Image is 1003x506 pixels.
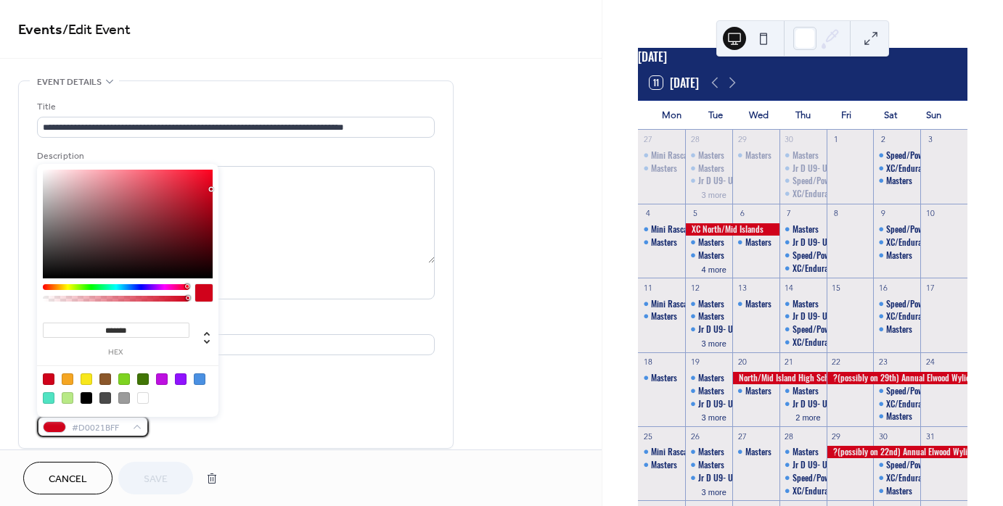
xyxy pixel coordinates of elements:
div: 8 [831,208,842,219]
div: Jr D U9- U13 [793,398,835,410]
div: 20 [737,357,748,368]
div: Jr D U9- U13 [793,310,835,323]
div: Jr D U9- U13 [698,175,741,187]
button: 2 more [790,410,826,423]
div: #417505 [137,373,149,385]
div: Speed/Power U16-U20 [886,459,962,471]
div: Sun [912,101,956,130]
span: Cancel [49,472,87,487]
div: 31 [925,431,936,441]
div: Masters [638,236,685,249]
div: XC North/Mid Islands [685,223,779,236]
div: Speed/Power U16-U20 [886,223,962,236]
div: 26 [689,431,700,441]
div: Masters [698,162,724,175]
div: 24 [925,357,936,368]
div: Masters [651,310,677,323]
div: 17 [925,282,936,293]
div: Location [37,317,432,332]
div: Masters [886,323,912,336]
div: 27 [737,431,748,441]
div: ?(possibly on 29th) Annual Elwood Wylie Memorial Track + Field Championships meet [827,372,967,384]
div: Masters [698,310,724,323]
div: Masters [732,298,779,310]
div: Masters [685,372,732,384]
div: Masters [698,446,724,458]
div: 11 [642,282,653,293]
div: Masters [779,298,827,310]
div: #4A90E2 [194,373,205,385]
div: Masters [886,410,912,423]
div: 13 [737,282,748,293]
div: Jr D U9- U13 [793,162,835,175]
div: XC/Endurance U16-20 [793,485,867,497]
div: Masters [685,162,732,175]
div: #D0021B [43,373,54,385]
div: 3 [925,134,936,145]
div: Masters [685,249,732,262]
div: Masters [779,446,827,458]
button: 3 more [696,410,732,423]
div: North/Mid Island High School Track + Field Championships [732,372,827,384]
div: 25 [642,431,653,441]
div: 1 [831,134,842,145]
div: Masters [732,446,779,458]
div: Speed/Power U16-U20 [873,385,920,397]
div: #8B572A [99,373,111,385]
div: Masters [793,385,819,397]
button: 3 more [696,485,732,497]
div: Masters [779,223,827,236]
div: Masters [779,149,827,162]
div: Speed/Power U16-U20 [779,323,827,336]
div: Speed/Power U16-U20 [873,298,920,310]
div: Mini Rascals (4-6 ans) session 1 [651,298,759,310]
div: Jr D U9- U13 [685,323,732,336]
div: XC/Endurance U16-20 [779,262,827,275]
button: 3 more [696,188,732,200]
div: 30 [784,134,795,145]
div: XC/Endurance U16-U20 [886,236,965,249]
a: Events [18,16,62,44]
div: Masters [698,372,724,384]
div: Jr D U9- U13 [685,398,732,410]
div: Mon [650,101,693,130]
div: #50E3C2 [43,392,54,404]
div: #B8E986 [62,392,73,404]
div: Masters [698,236,724,249]
div: 6 [737,208,748,219]
div: #4A4A4A [99,392,111,404]
div: Jr D U9- U13 [685,175,732,187]
div: Jr D U9- U13 [779,236,827,249]
div: #9B9B9B [118,392,130,404]
div: 30 [877,431,888,441]
button: 4 more [696,262,732,275]
div: Jr D U9- U13 [698,472,741,484]
div: Masters [638,372,685,384]
div: 18 [642,357,653,368]
div: Masters [651,372,677,384]
div: Mini Rascals (4-6 ans) session 1 [651,223,759,236]
div: Masters [873,175,920,187]
div: Mini Rascals (4-6 ans) session 2 [651,446,760,458]
div: Masters [638,162,685,175]
div: Jr D U9- U13 [793,459,835,471]
div: 10 [925,208,936,219]
div: 28 [689,134,700,145]
div: Masters [685,459,732,471]
div: 5 [689,208,700,219]
label: hex [43,349,189,357]
div: Sat [868,101,912,130]
div: Masters [793,298,819,310]
div: Speed/Power U16-U20 [873,149,920,162]
div: Masters [873,249,920,262]
div: 28 [784,431,795,441]
div: Masters [732,236,779,249]
div: Speed/Power U16-U20 [793,175,868,187]
div: Masters [793,149,819,162]
div: 7 [784,208,795,219]
div: Speed/Power U16-U20 [793,249,868,262]
div: Jr D U9- U13 [779,459,827,471]
div: Masters [886,249,912,262]
div: Masters [638,459,685,471]
div: #F5A623 [62,373,73,385]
